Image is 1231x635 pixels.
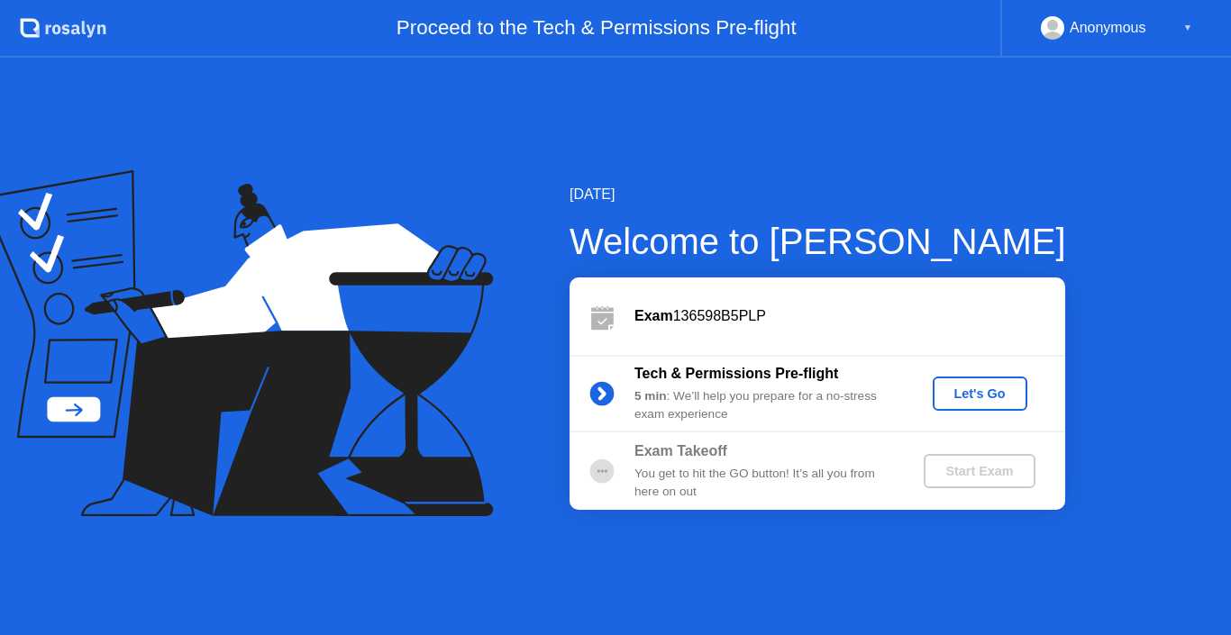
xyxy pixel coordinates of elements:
[931,464,1027,478] div: Start Exam
[634,305,1065,327] div: 136598B5PLP
[570,214,1066,268] div: Welcome to [PERSON_NAME]
[634,465,894,502] div: You get to hit the GO button! It’s all you from here on out
[634,387,894,424] div: : We’ll help you prepare for a no-stress exam experience
[634,366,838,381] b: Tech & Permissions Pre-flight
[634,389,667,403] b: 5 min
[634,443,727,458] b: Exam Takeoff
[933,376,1027,411] button: Let's Go
[570,184,1066,205] div: [DATE]
[634,308,673,323] b: Exam
[1070,16,1146,40] div: Anonymous
[924,454,1035,488] button: Start Exam
[940,386,1020,401] div: Let's Go
[1183,16,1192,40] div: ▼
